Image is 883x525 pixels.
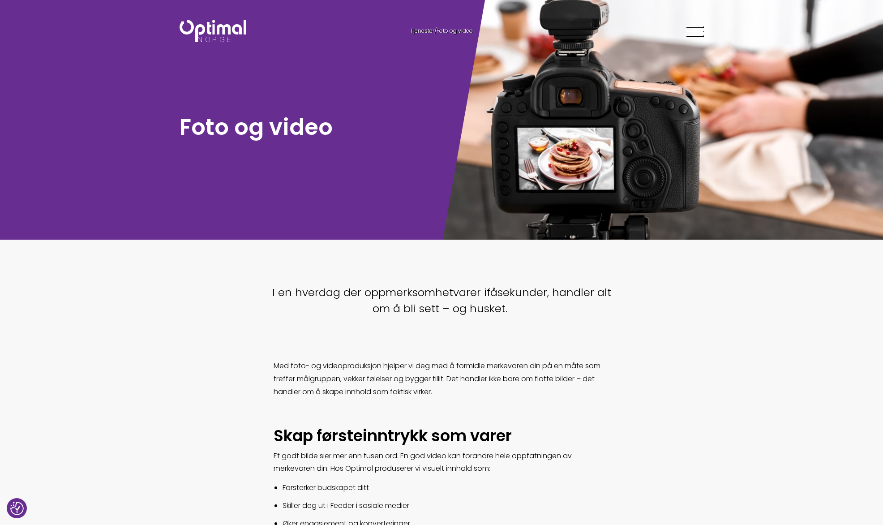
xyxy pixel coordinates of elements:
[274,425,512,447] span: Skap førsteinntrykk som varer
[410,27,434,34] a: Tjenester
[274,451,572,474] span: Et godt bilde sier mer enn tusen ord. En god video kan forandre hele oppfatningen av merkevaren d...
[180,20,246,42] img: Optimal Norge
[437,27,473,34] span: Foto og video
[453,285,481,300] span: varer
[274,361,600,397] span: Med foto- og videoproduksjon hjelper vi deg med å formidle merkevaren din på en måte som treffer ...
[272,285,453,300] span: I en hverdag der oppmerksomhet
[487,285,497,300] span: få
[359,27,524,35] div: /
[484,285,487,300] span: i
[10,502,24,515] img: Revisit consent button
[180,112,437,142] h1: Foto og video
[497,285,543,300] span: sekunde
[10,502,24,515] button: Samtykkepreferanser
[283,500,409,511] span: Skiller deg ut i Feeder i sosiale medier
[283,482,369,493] span: Forsterker budskapet ditt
